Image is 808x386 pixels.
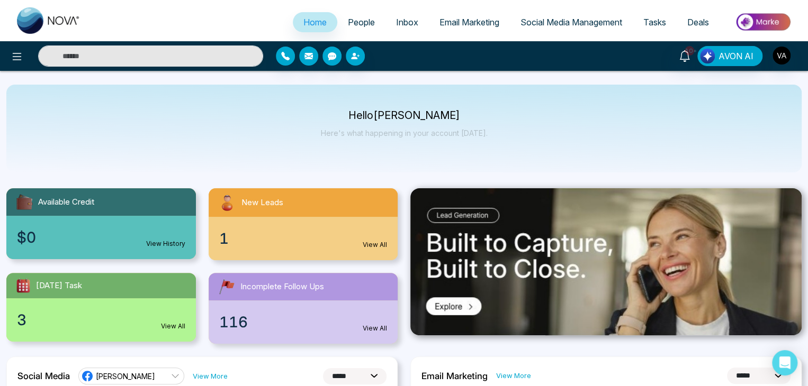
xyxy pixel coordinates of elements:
span: Incomplete Follow Ups [240,281,324,293]
span: People [348,17,375,27]
a: Email Marketing [429,12,510,32]
span: Deals [687,17,709,27]
img: newLeads.svg [217,192,237,213]
a: View More [193,371,228,381]
img: User Avatar [773,47,791,65]
a: Tasks [633,12,677,32]
span: Email Marketing [439,17,499,27]
p: Here's what happening in your account [DATE]. [321,128,488,137]
a: Deals [677,12,720,32]
a: 10+ [672,46,697,65]
span: Tasks [643,17,666,27]
img: Lead Flow [700,49,715,63]
span: Home [303,17,327,27]
span: Available Credit [38,196,94,208]
span: 116 [219,311,248,333]
span: [DATE] Task [36,280,82,292]
img: Nova CRM Logo [17,7,80,34]
a: View History [146,239,185,249]
a: Home [293,12,337,32]
a: View All [363,324,387,333]
a: New Leads1View All [202,188,405,260]
a: View More [496,371,531,381]
img: availableCredit.svg [15,192,34,212]
span: Inbox [396,17,418,27]
span: $0 [17,226,36,249]
a: View All [161,321,185,331]
img: followUps.svg [217,277,236,296]
img: Market-place.gif [725,10,802,34]
p: Hello [PERSON_NAME] [321,111,488,120]
span: 10+ [685,46,694,56]
span: [PERSON_NAME] [96,371,155,381]
a: Incomplete Follow Ups116View All [202,273,405,344]
img: . [410,188,802,335]
span: New Leads [241,197,283,209]
a: People [337,12,385,32]
a: View All [363,240,387,250]
h2: Email Marketing [421,371,488,381]
a: Inbox [385,12,429,32]
span: Social Media Management [520,17,622,27]
span: AVON AI [719,50,753,62]
span: 3 [17,309,26,331]
a: Social Media Management [510,12,633,32]
h2: Social Media [17,371,70,381]
button: AVON AI [697,46,762,66]
span: 1 [219,227,229,250]
div: Open Intercom Messenger [772,350,797,375]
img: todayTask.svg [15,277,32,294]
